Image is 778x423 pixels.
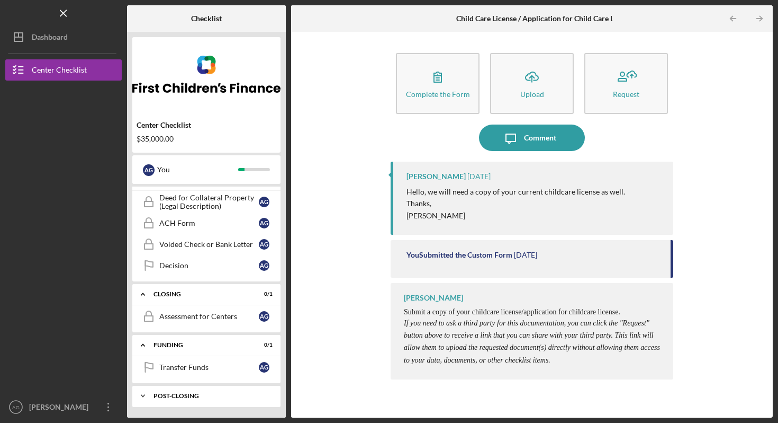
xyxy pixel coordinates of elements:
[524,125,556,151] div: Comment
[5,396,122,418] button: AG[PERSON_NAME]
[191,14,222,23] b: Checklist
[404,294,463,302] div: [PERSON_NAME]
[159,312,259,321] div: Assessment for Centers
[584,53,668,114] button: Request
[406,172,466,181] div: [PERSON_NAME]
[159,219,259,227] div: ACH Form
[406,210,625,222] p: [PERSON_NAME]
[5,27,122,48] button: Dashboard
[490,53,574,114] button: Upload
[404,308,620,316] span: Submit a copy of your childcare license/application for childcare license.
[159,240,259,249] div: Voided Check or Bank Letter
[12,404,20,410] text: AG
[143,164,155,176] div: A G
[406,251,512,259] div: You Submitted the Custom Form
[259,197,269,207] div: A G
[159,363,259,372] div: Transfer Funds
[254,291,273,297] div: 0 / 1
[259,311,269,322] div: A G
[159,261,259,270] div: Decision
[138,213,275,234] a: ACH FormAG
[138,234,275,255] a: Voided Check or Bank LetterAG
[153,291,246,297] div: CLOSING
[479,125,585,151] button: Comment
[138,357,275,378] a: Transfer FundsAG
[153,342,246,348] div: Funding
[404,319,660,364] span: ​
[137,135,276,143] div: $35,000.00
[5,59,122,81] button: Center Checklist
[396,53,480,114] button: Complete the Form
[159,193,259,210] div: Deed for Collateral Property (Legal Description)
[520,90,544,98] div: Upload
[613,90,639,98] div: Request
[406,90,470,98] div: Complete the Form
[153,393,267,399] div: POST-CLOSING
[157,161,238,179] div: You
[259,218,269,228] div: A G
[406,186,625,198] p: Hello, we will need a copy of your current childcare license as well.
[137,121,276,129] div: Center Checklist
[259,260,269,271] div: A G
[406,198,625,209] p: Thanks,
[259,362,269,373] div: A G
[32,59,87,83] div: Center Checklist
[132,42,281,106] img: Product logo
[138,255,275,276] a: DecisionAG
[254,342,273,348] div: 0 / 1
[32,27,68,50] div: Dashboard
[138,306,275,327] a: Assessment for CentersAG
[456,14,635,23] b: Child Care License / Application for Child Care License
[467,172,491,181] time: 2025-08-17 16:37
[259,239,269,250] div: A G
[404,319,660,364] em: If you need to ask a third party for this documentation, you can click the "Request" button above...
[514,251,537,259] time: 2025-08-16 17:14
[138,191,275,213] a: Deed for Collateral Property (Legal Description)AG
[26,396,95,420] div: [PERSON_NAME]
